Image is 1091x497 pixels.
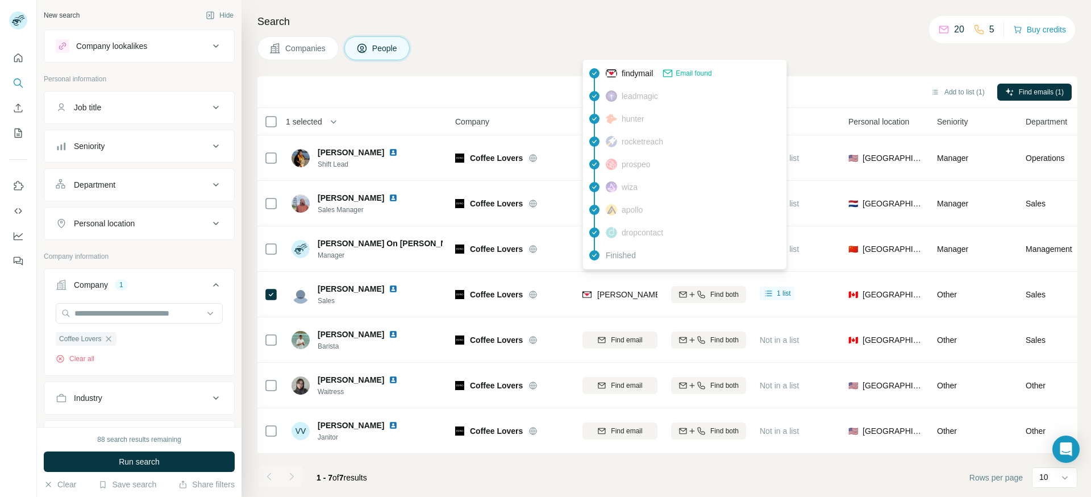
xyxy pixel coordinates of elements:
[848,116,909,127] span: Personal location
[863,334,923,346] span: [GEOGRAPHIC_DATA]
[9,98,27,118] button: Enrich CSV
[97,434,181,445] div: 88 search results remaining
[74,392,102,404] div: Industry
[292,331,310,349] img: Avatar
[597,290,797,299] span: [PERSON_NAME][EMAIL_ADDRESS][DOMAIN_NAME]
[1039,471,1048,483] p: 10
[389,421,398,430] img: LinkedIn logo
[848,380,858,391] span: 🇺🇸
[44,10,80,20] div: New search
[937,336,957,345] span: Other
[318,159,411,169] span: Shift Lead
[44,171,234,198] button: Department
[470,198,523,209] span: Coffee Lovers
[582,332,657,349] button: Find email
[115,280,128,290] div: 1
[606,68,617,79] img: provider findymail logo
[318,296,411,306] span: Sales
[470,289,523,300] span: Coffee Lovers
[44,251,235,262] p: Company information
[59,334,102,344] span: Coffee Lovers
[606,227,617,238] img: provider dropcontact logo
[937,154,968,163] span: Manager
[470,243,523,255] span: Coffee Lovers
[1026,243,1072,255] span: Management
[937,199,968,208] span: Manager
[44,423,234,450] button: HQ location
[671,332,746,349] button: Find both
[339,473,344,482] span: 7
[622,90,658,102] span: leadmagic
[848,198,858,209] span: 🇳🇱
[198,7,241,24] button: Hide
[1026,152,1064,164] span: Operations
[470,380,523,391] span: Coffee Lovers
[760,336,799,345] span: Not in a list
[9,201,27,221] button: Use Surfe API
[937,116,968,127] span: Seniority
[760,426,799,436] span: Not in a list
[292,149,310,167] img: Avatar
[582,289,592,300] img: provider findymail logo
[455,199,464,208] img: Logo of Coffee Lovers
[863,152,923,164] span: [GEOGRAPHIC_DATA]
[582,423,657,440] button: Find email
[1026,198,1046,209] span: Sales
[606,136,617,147] img: provider rocketreach logo
[760,381,799,390] span: Not in a list
[332,473,339,482] span: of
[74,102,101,113] div: Job title
[622,136,663,147] span: rocketreach
[710,380,739,391] span: Find both
[622,113,644,125] span: hunter
[611,380,642,391] span: Find email
[1052,436,1080,463] div: Open Intercom Messenger
[923,84,993,101] button: Add to list (1)
[710,289,739,300] span: Find both
[318,387,411,397] span: Waitress
[1026,380,1046,391] span: Other
[74,140,105,152] div: Seniority
[671,423,746,440] button: Find both
[292,240,310,258] img: Avatar
[606,114,617,124] img: provider hunter logo
[671,286,746,303] button: Find both
[606,159,617,170] img: provider prospeo logo
[318,374,384,386] span: [PERSON_NAME]
[455,154,464,163] img: Logo of Coffee Lovers
[997,84,1072,101] button: Find emails (1)
[606,90,617,102] img: provider leadmagic logo
[9,226,27,246] button: Dashboard
[44,74,235,84] p: Personal information
[937,290,957,299] span: Other
[44,32,234,60] button: Company lookalikes
[318,432,411,442] span: Janitor
[74,218,135,229] div: Personal location
[848,152,858,164] span: 🇺🇸
[863,243,923,255] span: [GEOGRAPHIC_DATA]
[582,377,657,394] button: Find email
[257,14,1077,30] h4: Search
[9,73,27,93] button: Search
[44,94,234,121] button: Job title
[671,377,746,394] button: Find both
[318,329,384,340] span: [PERSON_NAME]
[455,426,464,436] img: Logo of Coffee Lovers
[1019,87,1064,97] span: Find emails (1)
[318,147,384,158] span: [PERSON_NAME]
[318,238,467,249] span: [PERSON_NAME] On [PERSON_NAME]
[1026,116,1067,127] span: Department
[389,284,398,293] img: LinkedIn logo
[317,473,332,482] span: 1 - 7
[285,43,327,54] span: Companies
[318,250,443,260] span: Manager
[292,376,310,395] img: Avatar
[1026,289,1046,300] span: Sales
[676,68,711,78] span: Email found
[74,179,115,190] div: Department
[44,479,76,490] button: Clear
[56,354,94,364] button: Clear all
[611,426,642,436] span: Find email
[622,68,653,79] span: findymail
[606,250,636,261] span: Finished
